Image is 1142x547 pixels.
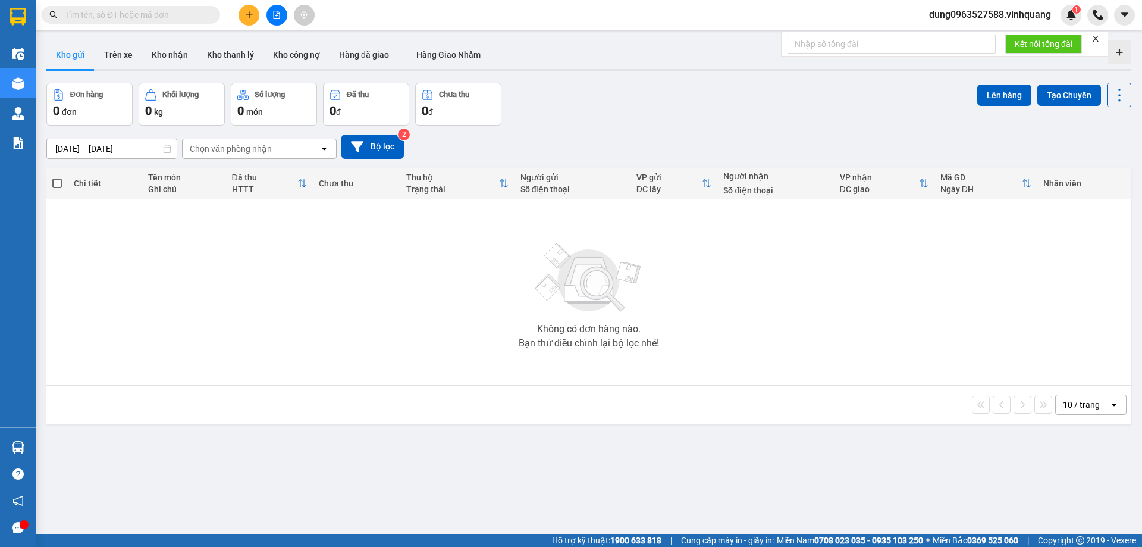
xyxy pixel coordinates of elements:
[529,236,648,320] img: svg+xml;base64,PHN2ZyBjbGFzcz0ibGlzdC1wbHVnX19zdmciIHhtbG5zPSJodHRwOi8vd3d3LnczLm9yZy8yMDAwL3N2Zy...
[439,90,469,99] div: Chưa thu
[232,185,298,194] div: HTTT
[422,104,428,118] span: 0
[12,468,24,480] span: question-circle
[336,107,341,117] span: đ
[406,173,499,182] div: Thu hộ
[398,129,410,140] sup: 2
[330,40,399,69] button: Hàng đã giao
[537,324,641,334] div: Không có đơn hàng nào.
[319,179,394,188] div: Chưa thu
[723,186,827,195] div: Số điện thoại
[1074,5,1078,14] span: 1
[406,185,499,194] div: Trạng thái
[670,534,672,547] span: |
[520,185,625,194] div: Số điện thoại
[197,40,263,69] button: Kho thanh lý
[1066,10,1077,20] img: icon-new-feature
[840,173,919,182] div: VP nhận
[300,11,308,19] span: aim
[12,77,24,90] img: warehouse-icon
[237,104,244,118] span: 0
[162,90,199,99] div: Khối lượng
[967,536,1018,545] strong: 0369 525 060
[65,8,206,21] input: Tìm tên, số ĐT hoặc mã đơn
[840,185,919,194] div: ĐC giao
[977,85,1031,106] button: Lên hàng
[148,173,220,182] div: Tên món
[46,83,133,126] button: Đơn hàng0đơn
[46,40,95,69] button: Kho gửi
[415,83,501,126] button: Chưa thu0đ
[319,144,329,154] svg: open
[272,11,281,19] span: file-add
[139,83,225,126] button: Khối lượng0kg
[1119,10,1130,20] span: caret-down
[636,185,702,194] div: ĐC lấy
[681,534,774,547] span: Cung cấp máy in - giấy in:
[933,534,1018,547] span: Miền Bắc
[62,107,77,117] span: đơn
[1027,534,1029,547] span: |
[12,441,24,454] img: warehouse-icon
[246,107,263,117] span: món
[1091,35,1100,43] span: close
[1015,37,1072,51] span: Kết nối tổng đài
[834,168,934,199] th: Toggle SortBy
[814,536,923,545] strong: 0708 023 035 - 0935 103 250
[330,104,336,118] span: 0
[142,40,197,69] button: Kho nhận
[1093,10,1103,20] img: phone-icon
[552,534,661,547] span: Hỗ trợ kỹ thuật:
[610,536,661,545] strong: 1900 633 818
[926,538,930,543] span: ⚪️
[255,90,285,99] div: Số lượng
[266,5,287,26] button: file-add
[232,173,298,182] div: Đã thu
[53,104,59,118] span: 0
[12,495,24,507] span: notification
[47,139,177,158] input: Select a date range.
[12,107,24,120] img: warehouse-icon
[1063,399,1100,411] div: 10 / trang
[145,104,152,118] span: 0
[190,143,272,155] div: Chọn văn phòng nhận
[400,168,514,199] th: Toggle SortBy
[1114,5,1135,26] button: caret-down
[12,137,24,149] img: solution-icon
[1109,400,1119,410] svg: open
[154,107,163,117] span: kg
[245,11,253,19] span: plus
[630,168,718,199] th: Toggle SortBy
[74,179,136,188] div: Chi tiết
[920,7,1061,22] span: dung0963527588.vinhquang
[723,171,827,181] div: Người nhận
[49,11,58,19] span: search
[940,185,1022,194] div: Ngày ĐH
[231,83,317,126] button: Số lượng0món
[636,173,702,182] div: VP gửi
[940,173,1022,182] div: Mã GD
[1005,35,1082,54] button: Kết nối tổng đài
[934,168,1037,199] th: Toggle SortBy
[226,168,313,199] th: Toggle SortBy
[12,48,24,60] img: warehouse-icon
[70,90,103,99] div: Đơn hàng
[519,339,659,348] div: Bạn thử điều chỉnh lại bộ lọc nhé!
[1076,536,1084,545] span: copyright
[1108,40,1131,64] div: Tạo kho hàng mới
[263,40,330,69] button: Kho công nợ
[323,83,409,126] button: Đã thu0đ
[95,40,142,69] button: Trên xe
[520,173,625,182] div: Người gửi
[294,5,315,26] button: aim
[428,107,433,117] span: đ
[148,185,220,194] div: Ghi chú
[10,8,26,26] img: logo-vxr
[239,5,259,26] button: plus
[1072,5,1081,14] sup: 1
[347,90,369,99] div: Đã thu
[1037,85,1101,106] button: Tạo Chuyến
[788,35,996,54] input: Nhập số tổng đài
[12,522,24,533] span: message
[341,135,404,159] button: Bộ lọc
